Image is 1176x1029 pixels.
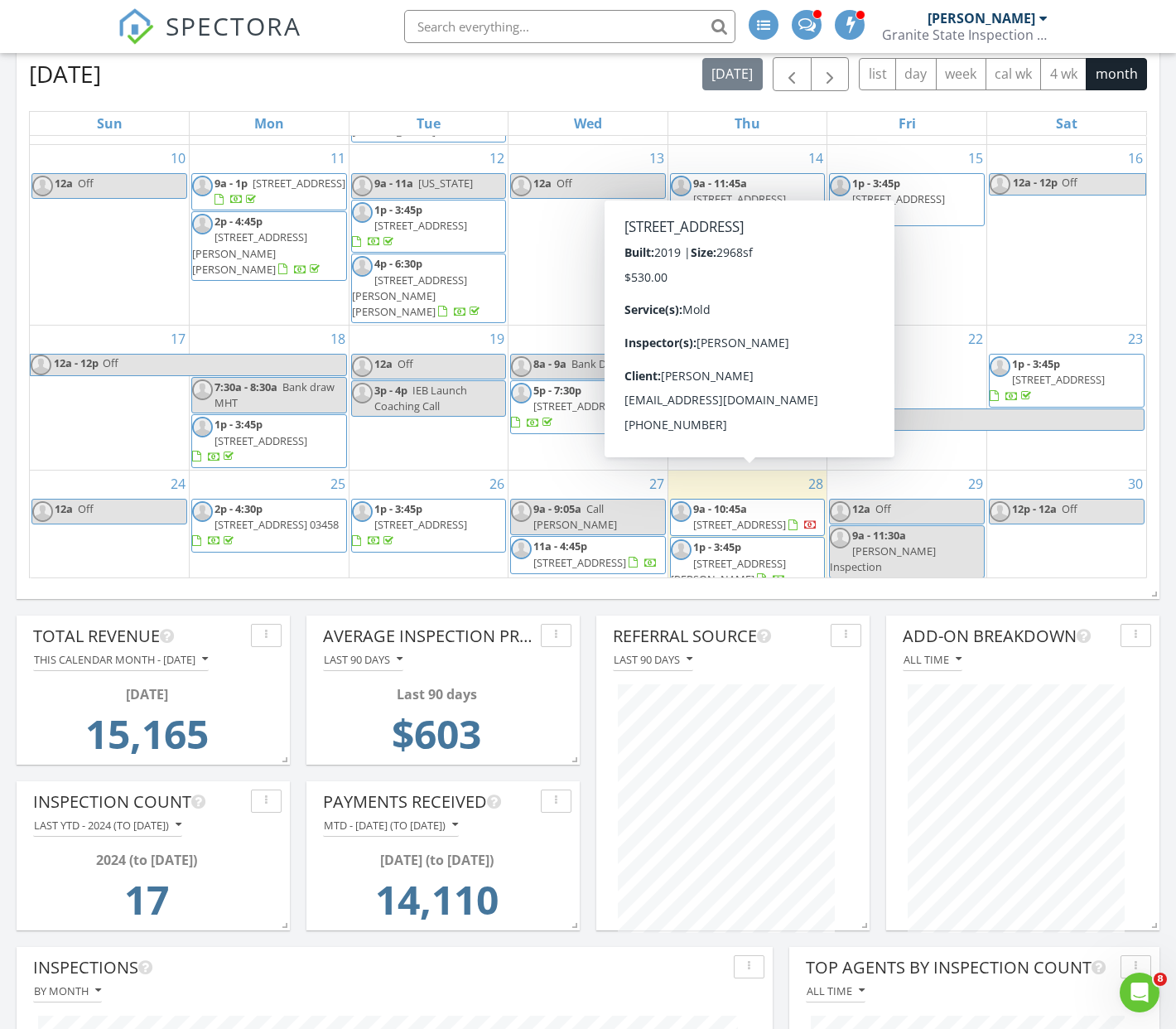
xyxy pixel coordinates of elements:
[903,624,1114,649] div: Add-On Breakdown
[903,649,962,671] button: All time
[965,326,986,352] a: Go to August 22, 2025
[352,501,467,548] a: 1p - 3:45p [STREET_ADDRESS]
[852,176,900,191] span: 1p - 3:45p
[413,112,444,135] a: Tuesday
[646,471,668,497] a: Go to August 27, 2025
[986,326,1146,471] td: Go to August 23, 2025
[829,173,985,227] a: 1p - 3:45p [STREET_ADDRESS]
[986,144,1146,325] td: Go to August 16, 2025
[38,684,255,704] div: [DATE]
[352,202,467,249] a: 1p - 3:45p [STREET_ADDRESS]
[352,202,373,223] img: default-user-f0147aede5fd5fa78ca7ade42f37bd4542148d508eef1c3d3ea960f66861d68b.jpg
[1154,973,1167,986] span: 8
[511,176,532,196] img: default-user-f0147aede5fd5fa78ca7ade42f37bd4542148d508eef1c3d3ea960f66861d68b.jpg
[671,176,786,222] a: 9a - 11:45a [STREET_ADDRESS]
[324,819,458,831] div: MTD - [DATE] (to [DATE])
[807,985,865,997] div: All time
[352,75,505,138] span: [STREET_ADDRESS][PERSON_NAME][PERSON_NAME][PERSON_NAME]
[693,284,756,299] span: 8:30p - 9:30p
[895,58,937,90] button: day
[192,417,307,463] a: 1p - 3:45p [STREET_ADDRESS]
[34,819,181,831] div: Last YTD - 2024 (to [DATE])
[192,417,213,437] img: default-user-f0147aede5fd5fa78ca7ade42f37bd4542148d508eef1c3d3ea960f66861d68b.jpg
[327,145,349,171] a: Go to August 11, 2025
[167,471,189,497] a: Go to August 24, 2025
[965,471,986,497] a: Go to August 29, 2025
[374,218,467,233] span: [STREET_ADDRESS]
[830,501,851,522] img: default-user-f0147aede5fd5fa78ca7ade42f37bd4542148d508eef1c3d3ea960f66861d68b.jpg
[192,176,213,196] img: default-user-f0147aede5fd5fa78ca7ade42f37bd4542148d508eef1c3d3ea960f66861d68b.jpg
[1125,145,1146,171] a: Go to August 16, 2025
[351,200,507,254] a: 1p - 3:45p [STREET_ADDRESS]
[404,10,735,43] input: Search everything...
[852,528,906,543] span: 9a - 11:30a
[33,955,727,980] div: Inspections
[53,355,99,375] span: 12a - 12p
[827,470,987,592] td: Go to August 29, 2025
[1125,471,1146,497] a: Go to August 30, 2025
[671,539,692,560] img: default-user-f0147aede5fd5fa78ca7ade42f37bd4542148d508eef1c3d3ea960f66861d68b.jpg
[374,383,407,398] span: 3p - 4p
[328,684,545,704] div: Last 90 days
[670,173,826,227] a: 9a - 11:45a [STREET_ADDRESS]
[352,383,373,403] img: default-user-f0147aede5fd5fa78ca7ade42f37bd4542148d508eef1c3d3ea960f66861d68b.jpg
[508,470,668,592] td: Go to August 27, 2025
[989,354,1145,408] a: 1p - 3:45p [STREET_ADDRESS]
[190,144,349,325] td: Go to August 11, 2025
[693,409,713,430] span: 12p
[1086,58,1147,90] button: month
[827,326,987,471] td: Go to August 22, 2025
[192,229,307,276] span: [STREET_ADDRESS][PERSON_NAME][PERSON_NAME]
[323,649,403,671] button: Last 90 days
[118,22,301,57] a: SPECTORA
[78,501,94,516] span: Off
[882,27,1048,43] div: Granite State Inspection Services, LLC
[214,433,307,448] span: [STREET_ADDRESS]
[806,955,1114,980] div: Top Agents by Inspection Count
[716,410,732,425] span: Off
[398,356,413,371] span: Off
[214,379,277,394] span: 7:30a - 8:30a
[613,624,824,649] div: Referral Source
[533,383,581,398] span: 5p - 7:30p
[33,980,102,1002] button: By month
[986,470,1146,592] td: Go to August 30, 2025
[671,229,786,276] a: 1p - 6:30p [STREET_ADDRESS]
[31,355,51,375] img: default-user-f0147aede5fd5fa78ca7ade42f37bd4542148d508eef1c3d3ea960f66861d68b.jpg
[55,176,73,191] span: 12a
[671,501,692,522] img: default-user-f0147aede5fd5fa78ca7ade42f37bd4542148d508eef1c3d3ea960f66861d68b.jpg
[670,354,826,408] a: 9a - 11:45a [STREET_ADDRESS]
[990,174,1010,195] img: default-user-f0147aede5fd5fa78ca7ade42f37bd4542148d508eef1c3d3ea960f66861d68b.jpg
[1062,501,1077,516] span: Off
[251,112,287,135] a: Monday
[30,326,190,471] td: Go to August 17, 2025
[693,176,747,191] span: 9a - 11:45a
[1012,372,1105,387] span: [STREET_ADDRESS]
[166,8,301,43] span: SPECTORA
[508,326,668,471] td: Go to August 20, 2025
[693,191,786,206] span: [STREET_ADDRESS]
[214,176,248,191] span: 9a - 1p
[32,176,53,196] img: default-user-f0147aede5fd5fa78ca7ade42f37bd4542148d508eef1c3d3ea960f66861d68b.jpg
[510,536,666,573] a: 11a - 4:45p [STREET_ADDRESS]
[805,326,827,352] a: Go to August 21, 2025
[214,214,263,229] span: 2p - 4:45p
[693,284,816,315] span: IEB Launch Coaching Call
[352,501,373,522] img: default-user-f0147aede5fd5fa78ca7ade42f37bd4542148d508eef1c3d3ea960f66861d68b.jpg
[352,256,373,277] img: default-user-f0147aede5fd5fa78ca7ade42f37bd4542148d508eef1c3d3ea960f66861d68b.jpg
[30,144,190,325] td: Go to August 10, 2025
[1053,112,1081,135] a: Saturday
[936,58,986,90] button: week
[118,8,154,45] img: The Best Home Inspection Software - Spectora
[671,409,692,430] img: default-user-f0147aede5fd5fa78ca7ade42f37bd4542148d508eef1c3d3ea960f66861d68b.jpg
[693,246,786,261] span: [STREET_ADDRESS]
[352,176,373,196] img: default-user-f0147aede5fd5fa78ca7ade42f37bd4542148d508eef1c3d3ea960f66861d68b.jpg
[486,145,508,171] a: Go to August 12, 2025
[693,539,741,554] span: 1p - 3:45p
[351,254,507,323] a: 4p - 6:30p [STREET_ADDRESS][PERSON_NAME][PERSON_NAME]
[533,555,626,570] span: [STREET_ADDRESS]
[374,176,413,191] span: 9a - 11a
[352,273,467,319] span: [STREET_ADDRESS][PERSON_NAME][PERSON_NAME]
[1012,174,1058,195] span: 12a - 12p
[192,501,339,548] a: 2p - 4:30p [STREET_ADDRESS] 03458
